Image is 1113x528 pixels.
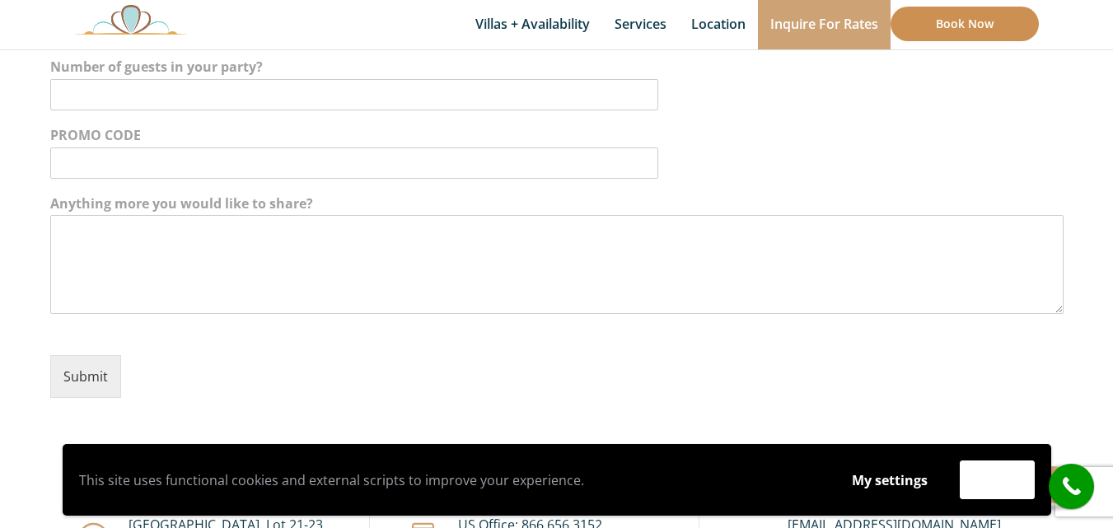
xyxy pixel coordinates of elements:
button: Accept [960,460,1035,499]
button: My settings [836,461,943,499]
button: Submit [50,355,121,398]
label: Number of guests in your party? [50,58,1064,76]
label: PROMO CODE [50,127,1064,144]
label: Anything more you would like to share? [50,195,1064,213]
img: Awesome Logo [75,4,187,35]
i: call [1053,468,1090,505]
p: This site uses functional cookies and external scripts to improve your experience. [79,468,820,493]
a: call [1049,464,1094,509]
a: Book Now [891,7,1039,41]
